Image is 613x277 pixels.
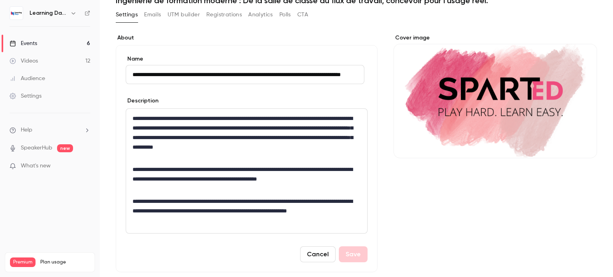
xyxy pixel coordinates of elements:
[81,163,90,170] iframe: Noticeable Trigger
[126,97,158,105] label: Description
[30,9,67,17] h6: Learning Days
[126,55,368,63] label: Name
[116,34,378,42] label: About
[57,144,73,152] span: new
[297,8,308,21] button: CTA
[10,75,45,83] div: Audience
[394,34,597,158] section: Cover image
[10,39,37,47] div: Events
[279,8,291,21] button: Polls
[116,8,138,21] button: Settings
[206,8,242,21] button: Registrations
[10,126,90,134] li: help-dropdown-opener
[10,92,42,100] div: Settings
[168,8,200,21] button: UTM builder
[300,246,336,262] button: Cancel
[248,8,273,21] button: Analytics
[21,162,51,170] span: What's new
[40,259,90,265] span: Plan usage
[10,7,23,20] img: Learning Days
[126,109,367,233] div: editor
[10,57,38,65] div: Videos
[126,108,368,234] section: description
[144,8,161,21] button: Emails
[21,144,52,152] a: SpeakerHub
[394,34,597,42] label: Cover image
[10,257,36,267] span: Premium
[21,126,32,134] span: Help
